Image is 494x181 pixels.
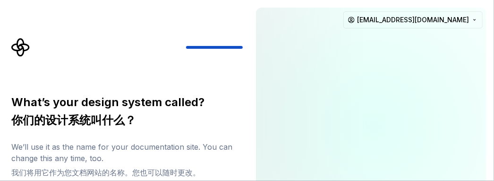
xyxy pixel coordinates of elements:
[11,38,30,57] svg: Supernova Logo
[11,95,243,136] div: What’s your design system called?
[343,11,483,28] button: [EMAIL_ADDRESS][DOMAIN_NAME]
[357,15,469,25] span: [EMAIL_ADDRESS][DOMAIN_NAME]
[11,113,243,128] font: 你们的设计系统叫什么？
[11,167,243,178] font: 我们将用它作为您文档网站的名称。您也可以随时更改。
